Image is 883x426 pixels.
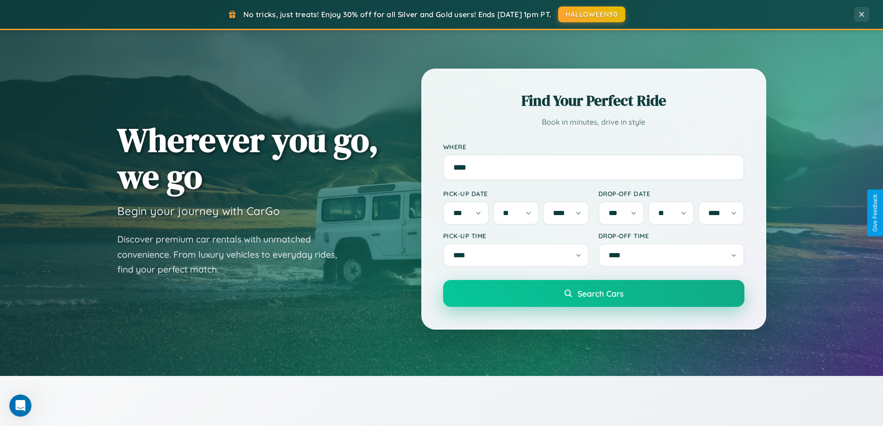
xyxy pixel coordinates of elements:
iframe: Intercom live chat [9,394,32,417]
label: Drop-off Date [598,190,744,197]
h1: Wherever you go, we go [117,121,379,195]
label: Pick-up Date [443,190,589,197]
label: Drop-off Time [598,232,744,240]
p: Discover premium car rentals with unmatched convenience. From luxury vehicles to everyday rides, ... [117,232,349,277]
p: Book in minutes, drive in style [443,115,744,129]
span: No tricks, just treats! Enjoy 30% off for all Silver and Gold users! Ends [DATE] 1pm PT. [243,10,551,19]
label: Pick-up Time [443,232,589,240]
label: Where [443,143,744,151]
h2: Find Your Perfect Ride [443,90,744,111]
h3: Begin your journey with CarGo [117,204,280,218]
span: Search Cars [578,288,623,299]
button: HALLOWEEN30 [558,6,625,22]
button: Search Cars [443,280,744,307]
div: Give Feedback [872,194,878,232]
